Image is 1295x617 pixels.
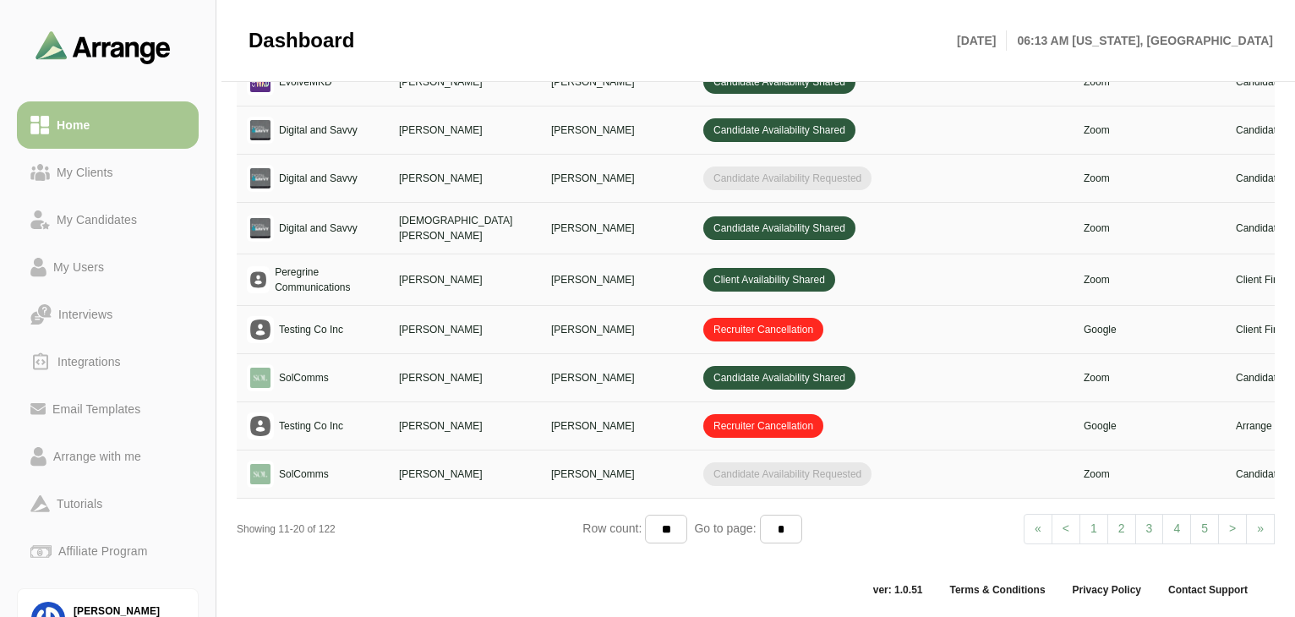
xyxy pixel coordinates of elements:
p: SolComms [279,467,329,482]
div: Showing 11-20 of 122 [237,521,582,537]
p: [PERSON_NAME] [399,370,531,385]
a: Privacy Policy [1059,583,1155,597]
p: SolComms [279,370,329,385]
span: > [1229,521,1236,535]
p: [PERSON_NAME] [551,272,683,287]
p: Peregrine Communications [275,265,379,295]
p: Zoom [1084,171,1216,186]
p: [DATE] [957,30,1007,51]
p: Zoom [1084,467,1216,482]
p: EvolveMKD [279,74,332,90]
img: logo [247,117,274,144]
p: Zoom [1084,272,1216,287]
div: Interviews [52,304,119,325]
span: Row count: [582,521,645,535]
p: Digital and Savvy [279,171,358,186]
span: Recruiter Cancellation [703,318,823,341]
span: Candidate Availability Requested [703,462,872,486]
div: My Candidates [50,210,144,230]
a: Interviews [17,291,199,338]
a: Home [17,101,199,149]
span: Candidate Availability Requested [703,167,872,190]
p: [PERSON_NAME] [399,467,531,482]
span: Candidate Availability Shared [703,118,855,142]
div: My Users [46,257,111,277]
p: [PERSON_NAME] [551,123,683,138]
span: Candidate Availability Shared [703,366,855,390]
p: [PERSON_NAME] [551,322,683,337]
p: Testing Co Inc [279,418,343,434]
div: My Clients [50,162,120,183]
p: Google [1084,418,1216,434]
div: Integrations [51,352,128,372]
img: placeholder logo [247,412,274,440]
span: Candidate Availability Shared [703,70,855,94]
span: Go to page: [687,521,759,535]
img: placeholder logo [247,266,270,293]
a: 4 [1162,514,1191,544]
p: Zoom [1084,370,1216,385]
a: My Clients [17,149,199,196]
p: Digital and Savvy [279,123,358,138]
a: 5 [1190,514,1219,544]
p: [PERSON_NAME] [551,221,683,236]
a: Affiliate Program [17,527,199,575]
p: [PERSON_NAME] [551,74,683,90]
img: logo [247,461,274,488]
img: logo [247,364,274,391]
p: Testing Co Inc [279,322,343,337]
p: [PERSON_NAME] [399,418,531,434]
p: [PERSON_NAME] [399,322,531,337]
a: Terms & Conditions [936,583,1058,597]
div: Home [50,115,96,135]
p: Zoom [1084,74,1216,90]
p: 06:13 AM [US_STATE], [GEOGRAPHIC_DATA] [1007,30,1273,51]
a: Email Templates [17,385,199,433]
a: Previous [1052,514,1080,544]
p: [PERSON_NAME] [551,171,683,186]
div: Tutorials [50,494,109,514]
p: Digital and Savvy [279,221,358,236]
div: Affiliate Program [52,541,154,561]
a: My Candidates [17,196,199,243]
span: « [1035,521,1041,535]
span: » [1257,521,1264,535]
span: Candidate Availability Shared [703,216,855,240]
span: < [1063,521,1069,535]
img: arrangeai-name-small-logo.4d2b8aee.svg [36,30,171,63]
p: Google [1084,322,1216,337]
a: 3 [1135,514,1164,544]
div: Email Templates [46,399,147,419]
a: Integrations [17,338,199,385]
a: Contact Support [1155,583,1261,597]
p: [PERSON_NAME] [551,370,683,385]
p: [PERSON_NAME] [551,418,683,434]
p: [PERSON_NAME] [399,74,531,90]
div: Arrange with me [46,446,148,467]
span: ver: 1.0.51 [860,583,937,597]
p: [DEMOGRAPHIC_DATA][PERSON_NAME] [399,213,531,243]
p: [PERSON_NAME] [399,123,531,138]
p: Zoom [1084,221,1216,236]
img: placeholder logo [247,316,274,343]
img: logo [247,165,274,192]
p: [PERSON_NAME] [551,467,683,482]
img: logo [247,68,274,96]
span: Dashboard [249,28,354,53]
span: Client Availability Shared [703,268,835,292]
p: [PERSON_NAME] [399,171,531,186]
a: Tutorials [17,480,199,527]
a: Next [1218,514,1247,544]
span: Recruiter Cancellation [703,414,823,438]
a: 1 [1079,514,1108,544]
a: Next [1246,514,1275,544]
p: Zoom [1084,123,1216,138]
p: [PERSON_NAME] [399,272,531,287]
a: Arrange with me [17,433,199,480]
a: Previous [1024,514,1052,544]
img: logo [247,215,274,242]
a: My Users [17,243,199,291]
